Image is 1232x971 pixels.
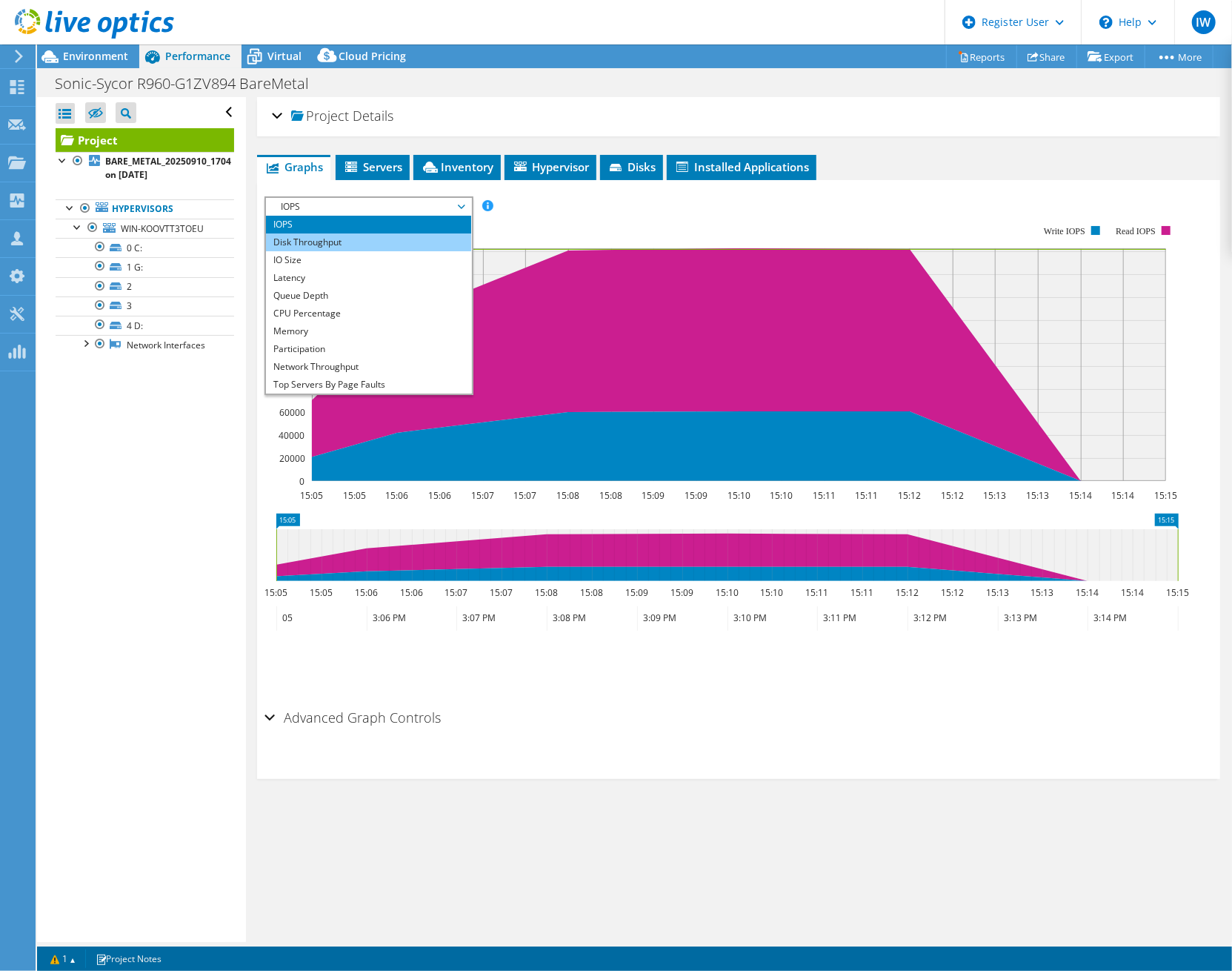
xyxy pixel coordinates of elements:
li: IOPS [266,216,471,233]
li: Queue Depth [266,287,471,305]
li: Memory [266,322,471,340]
text: 15:05 [310,586,333,599]
span: Performance [165,49,230,63]
span: Installed Applications [674,159,809,174]
a: 3 [56,296,234,316]
text: 15:14 [1076,586,1099,599]
a: 1 G: [56,257,234,276]
text: 40000 [279,429,304,442]
span: Details [353,107,393,125]
text: 15:13 [984,489,1007,502]
text: 15:06 [401,586,424,599]
text: 15:07 [490,586,513,599]
text: 15:08 [600,489,623,502]
text: 20000 [279,452,305,465]
svg: \n [1099,16,1113,29]
h1: Sonic-Sycor R960-G1ZV894 BareMetal [48,76,332,92]
text: 15:09 [685,489,708,502]
span: Hypervisor [512,159,589,174]
b: BARE_METAL_20250910_1704 on [DATE] [105,155,231,181]
a: Hypervisors [56,199,234,219]
span: Disks [607,159,656,174]
li: Disk Throughput [266,233,471,251]
a: Share [1016,45,1077,68]
span: Environment [63,49,128,63]
text: 15:11 [856,489,879,502]
a: WIN-KOOVTT3TOEU [56,219,234,238]
text: 15:14 [1122,586,1145,599]
a: Project [56,128,234,152]
span: Graphs [264,159,323,174]
text: 15:05 [344,489,367,502]
span: Virtual [267,49,302,63]
a: 0 C: [56,238,234,257]
text: 15:07 [514,489,537,502]
li: Network Throughput [266,358,471,376]
span: Project [291,109,349,124]
text: 15:09 [642,489,665,502]
text: 15:10 [716,586,739,599]
text: 15:08 [536,586,559,599]
text: 15:08 [557,489,580,502]
a: Export [1076,45,1145,68]
text: 15:05 [265,586,288,599]
text: 15:07 [472,489,495,502]
li: IO Size [266,251,471,269]
span: Cloud Pricing [339,49,406,63]
text: 60000 [279,406,305,419]
li: Participation [266,340,471,358]
text: 15:11 [813,489,836,502]
a: Network Interfaces [56,335,234,354]
text: 15:10 [761,586,784,599]
text: 15:10 [770,489,793,502]
span: Inventory [421,159,493,174]
li: CPU Percentage [266,305,471,322]
text: 15:12 [896,586,919,599]
text: 15:06 [429,489,452,502]
span: IW [1192,10,1216,34]
text: 15:15 [1155,489,1178,502]
text: 15:11 [806,586,829,599]
text: 15:12 [899,489,922,502]
text: 15:06 [356,586,379,599]
text: 15:11 [851,586,874,599]
li: Top Servers By Page Faults [266,376,471,394]
a: Reports [946,45,1017,68]
text: 15:06 [386,489,409,502]
text: 15:05 [301,489,324,502]
a: 4 D: [56,316,234,335]
li: Latency [266,269,471,287]
text: 15:15 [1167,586,1190,599]
text: 15:10 [728,489,751,502]
span: WIN-KOOVTT3TOEU [121,222,204,235]
text: 15:13 [1031,586,1054,599]
text: 15:13 [1027,489,1050,502]
text: 15:09 [671,586,694,599]
text: 15:14 [1070,489,1093,502]
a: 1 [40,950,86,968]
text: 15:07 [445,586,468,599]
span: Servers [343,159,402,174]
a: More [1145,45,1213,68]
h2: Advanced Graph Controls [264,703,441,732]
text: 0 [299,475,304,488]
a: BARE_METAL_20250910_1704 on [DATE] [56,152,234,185]
text: Read IOPS [1116,226,1156,236]
text: Write IOPS [1044,226,1085,236]
text: 15:14 [1112,489,1135,502]
text: 15:12 [942,586,965,599]
text: 15:08 [581,586,604,599]
a: Project Notes [85,950,172,968]
text: 15:09 [626,586,649,599]
text: 15:12 [942,489,965,502]
a: 2 [56,277,234,296]
text: 15:13 [987,586,1010,599]
span: IOPS [273,198,464,216]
